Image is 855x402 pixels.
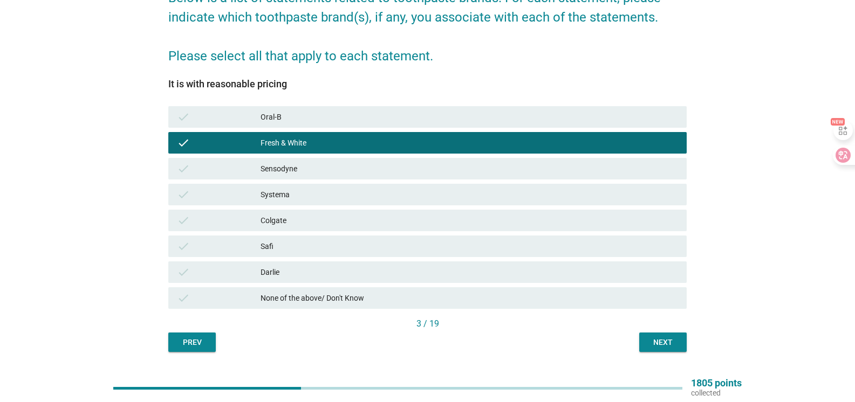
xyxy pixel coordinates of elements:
[261,240,678,253] div: Safi
[261,136,678,149] div: Fresh & White
[177,337,207,348] div: Prev
[177,110,190,123] i: check
[691,378,742,388] p: 1805 points
[168,317,687,330] div: 3 / 19
[177,162,190,175] i: check
[261,266,678,279] div: Darlie
[261,214,678,227] div: Colgate
[177,240,190,253] i: check
[177,292,190,304] i: check
[177,188,190,201] i: check
[639,332,687,352] button: Next
[168,77,687,91] div: It is with reasonable pricing
[261,292,678,304] div: None of the above/ Don't Know
[261,110,678,123] div: Oral-B
[177,136,190,149] i: check
[261,188,678,201] div: Systema
[177,266,190,279] i: check
[691,388,742,398] p: collected
[261,162,678,175] div: Sensodyne
[168,332,216,352] button: Prev
[648,337,678,348] div: Next
[177,214,190,227] i: check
